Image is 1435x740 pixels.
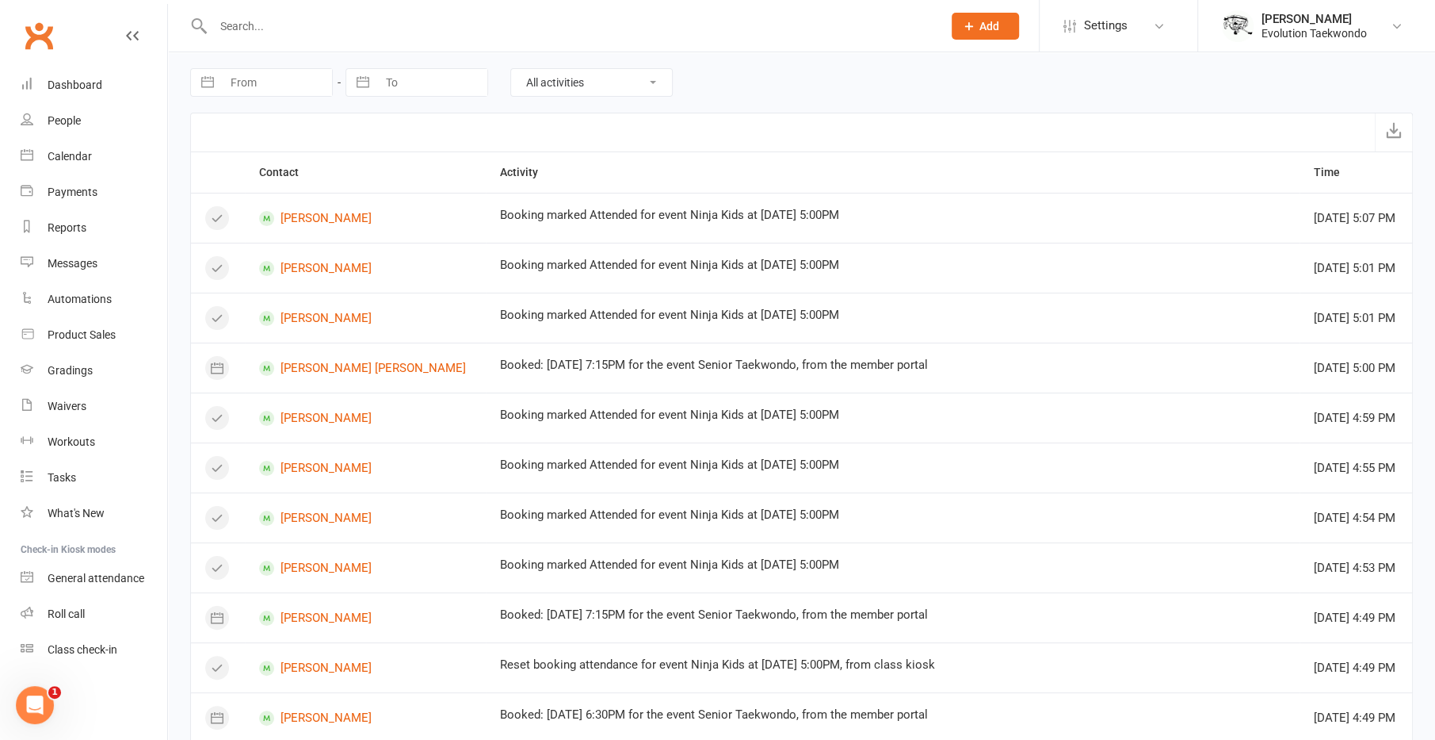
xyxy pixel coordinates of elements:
a: Clubworx [19,16,59,56]
a: [PERSON_NAME] [259,461,471,476]
div: People [48,114,81,127]
input: From [222,69,332,96]
a: [PERSON_NAME] [259,411,471,426]
div: Booking marked Attended for event Ninja Kids at [DATE] 5:00PM [500,458,1285,472]
a: Automations [21,282,167,317]
a: Gradings [21,353,167,389]
div: [DATE] 4:49 PM [1314,661,1398,675]
div: Payments [48,186,97,198]
input: Search... [208,15,931,37]
a: [PERSON_NAME] [259,711,471,726]
a: What's New [21,496,167,531]
div: [PERSON_NAME] [1261,12,1367,26]
div: What's New [48,507,105,520]
div: Calendar [48,150,92,163]
a: Workouts [21,424,167,460]
a: People [21,103,167,139]
div: [DATE] 5:00 PM [1314,362,1398,375]
a: [PERSON_NAME] [259,611,471,626]
a: [PERSON_NAME] [PERSON_NAME] [259,361,471,376]
div: Tasks [48,471,76,484]
div: Booking marked Attended for event Ninja Kids at [DATE] 5:00PM [500,558,1285,572]
div: [DATE] 4:55 PM [1314,462,1398,475]
div: Booking marked Attended for event Ninja Kids at [DATE] 5:00PM [500,309,1285,322]
a: Class kiosk mode [21,632,167,668]
div: Booking marked Attended for event Ninja Kids at [DATE] 5:00PM [500,259,1285,272]
input: To [377,69,487,96]
a: General attendance kiosk mode [21,561,167,596]
a: Dashboard [21,67,167,103]
a: Payments [21,174,167,210]
div: Reset booking attendance for event Ninja Kids at [DATE] 5:00PM, from class kiosk [500,658,1285,672]
span: Add [979,20,999,33]
a: Reports [21,210,167,246]
div: Booked: [DATE] 7:15PM for the event Senior Taekwondo, from the member portal [500,358,1285,372]
div: [DATE] 4:53 PM [1314,562,1398,575]
div: Dashboard [48,79,102,91]
div: [DATE] 4:54 PM [1314,512,1398,525]
div: General attendance [48,572,144,585]
a: Roll call [21,596,167,632]
div: Booking marked Attended for event Ninja Kids at [DATE] 5:00PM [500,408,1285,422]
a: [PERSON_NAME] [259,311,471,326]
span: 1 [48,686,61,699]
a: Waivers [21,389,167,424]
span: Settings [1084,8,1128,44]
a: Calendar [21,139,167,174]
th: Activity [486,152,1300,193]
div: Gradings [48,364,93,377]
a: [PERSON_NAME] [259,261,471,276]
div: Roll call [48,608,85,620]
div: Class check-in [48,643,117,656]
div: [DATE] 5:07 PM [1314,212,1398,225]
div: [DATE] 4:49 PM [1314,612,1398,625]
div: Product Sales [48,328,116,341]
button: Add [952,13,1019,40]
th: Time [1300,152,1412,193]
div: Evolution Taekwondo [1261,26,1367,40]
a: Messages [21,246,167,282]
div: [DATE] 5:01 PM [1314,312,1398,325]
img: thumb_image1604702925.png [1222,10,1254,42]
div: Booking marked Attended for event Ninja Kids at [DATE] 5:00PM [500,209,1285,222]
div: [DATE] 4:59 PM [1314,412,1398,425]
a: [PERSON_NAME] [259,661,471,676]
div: Booked: [DATE] 7:15PM for the event Senior Taekwondo, from the member portal [500,608,1285,622]
div: Booked: [DATE] 6:30PM for the event Senior Taekwondo, from the member portal [500,708,1285,722]
a: Tasks [21,460,167,496]
div: Automations [48,293,112,305]
th: Contact [245,152,486,193]
div: [DATE] 5:01 PM [1314,262,1398,275]
a: [PERSON_NAME] [259,511,471,526]
div: Waivers [48,400,86,412]
div: [DATE] 4:49 PM [1314,711,1398,725]
div: Messages [48,257,97,270]
a: Product Sales [21,317,167,353]
iframe: Intercom live chat [16,686,54,724]
div: Booking marked Attended for event Ninja Kids at [DATE] 5:00PM [500,508,1285,522]
a: [PERSON_NAME] [259,561,471,576]
div: Workouts [48,435,95,448]
a: [PERSON_NAME] [259,211,471,226]
div: Reports [48,221,86,234]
